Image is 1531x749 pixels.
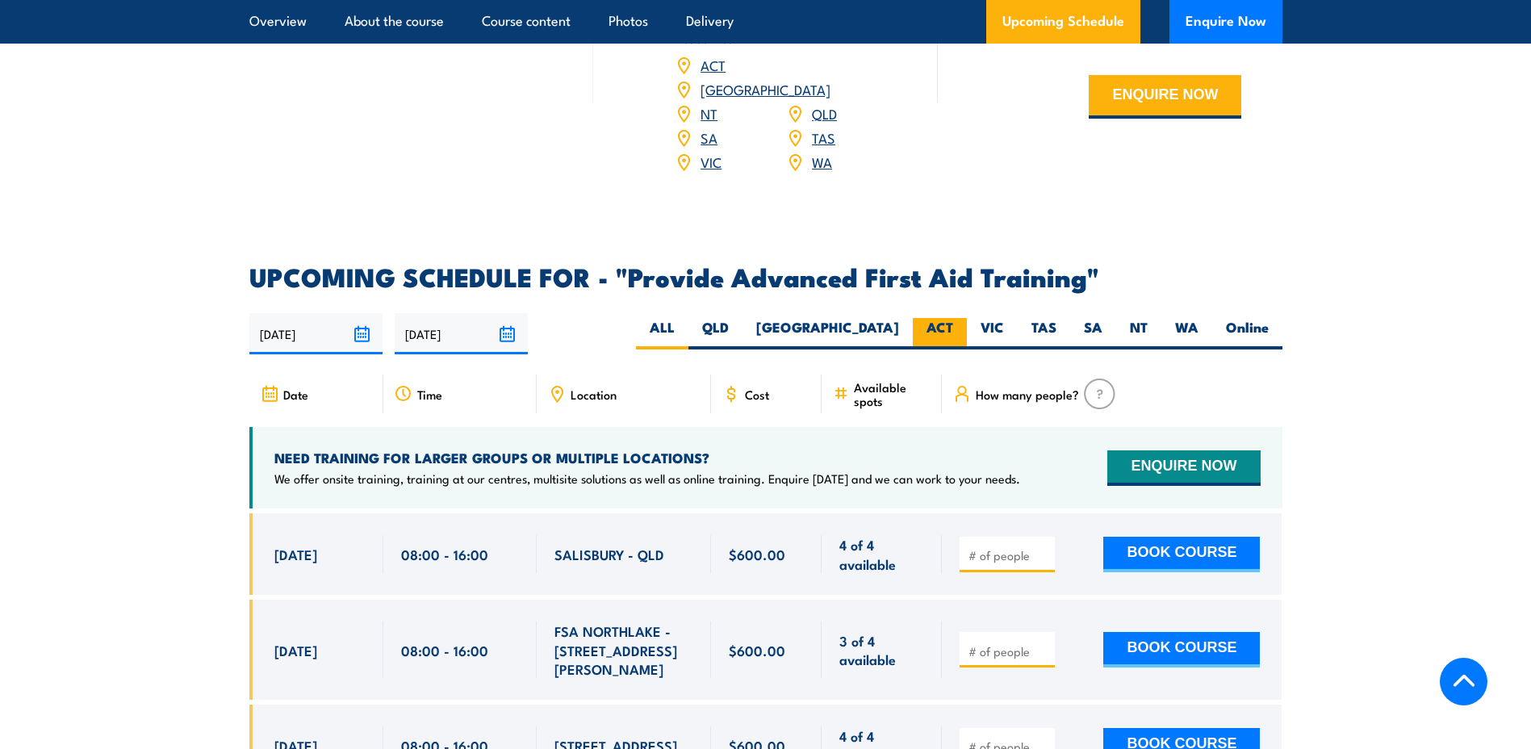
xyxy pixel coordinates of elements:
span: Date [283,387,308,401]
a: TAS [812,128,835,147]
button: ENQUIRE NOW [1107,450,1260,486]
h2: UPCOMING SCHEDULE FOR - "Provide Advanced First Aid Training" [249,265,1282,287]
span: How many people? [976,387,1079,401]
span: FSA NORTHLAKE - [STREET_ADDRESS][PERSON_NAME] [554,621,693,678]
span: Available spots [854,380,931,408]
input: # of people [968,643,1049,659]
span: Cost [745,387,769,401]
label: TAS [1018,318,1070,349]
label: ACT [913,318,967,349]
label: VIC [967,318,1018,349]
h4: NEED TRAINING FOR LARGER GROUPS OR MULTIPLE LOCATIONS? [274,449,1020,467]
span: 4 of 4 available [839,535,924,573]
span: 08:00 - 16:00 [401,545,488,563]
button: BOOK COURSE [1103,632,1260,667]
span: Location [571,387,617,401]
a: SA [701,128,717,147]
a: VIC [701,152,722,171]
label: [GEOGRAPHIC_DATA] [742,318,913,349]
label: SA [1070,318,1116,349]
span: 3 of 4 available [839,631,924,669]
a: QLD [812,103,837,123]
input: From date [249,313,383,354]
span: $600.00 [729,545,785,563]
a: ACT [701,55,726,74]
a: [GEOGRAPHIC_DATA] [701,79,830,98]
label: WA [1161,318,1212,349]
a: WA [812,152,832,171]
span: [DATE] [274,545,317,563]
p: We offer onsite training, training at our centres, multisite solutions as well as online training... [274,471,1020,487]
button: BOOK COURSE [1103,537,1260,572]
button: ENQUIRE NOW [1089,75,1241,119]
span: SALISBURY - QLD [554,545,664,563]
span: [DATE] [274,641,317,659]
label: QLD [688,318,742,349]
span: Time [417,387,442,401]
input: To date [395,313,528,354]
label: NT [1116,318,1161,349]
input: # of people [968,547,1049,563]
span: $600.00 [729,641,785,659]
a: NT [701,103,717,123]
span: 08:00 - 16:00 [401,641,488,659]
label: Online [1212,318,1282,349]
label: ALL [636,318,688,349]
